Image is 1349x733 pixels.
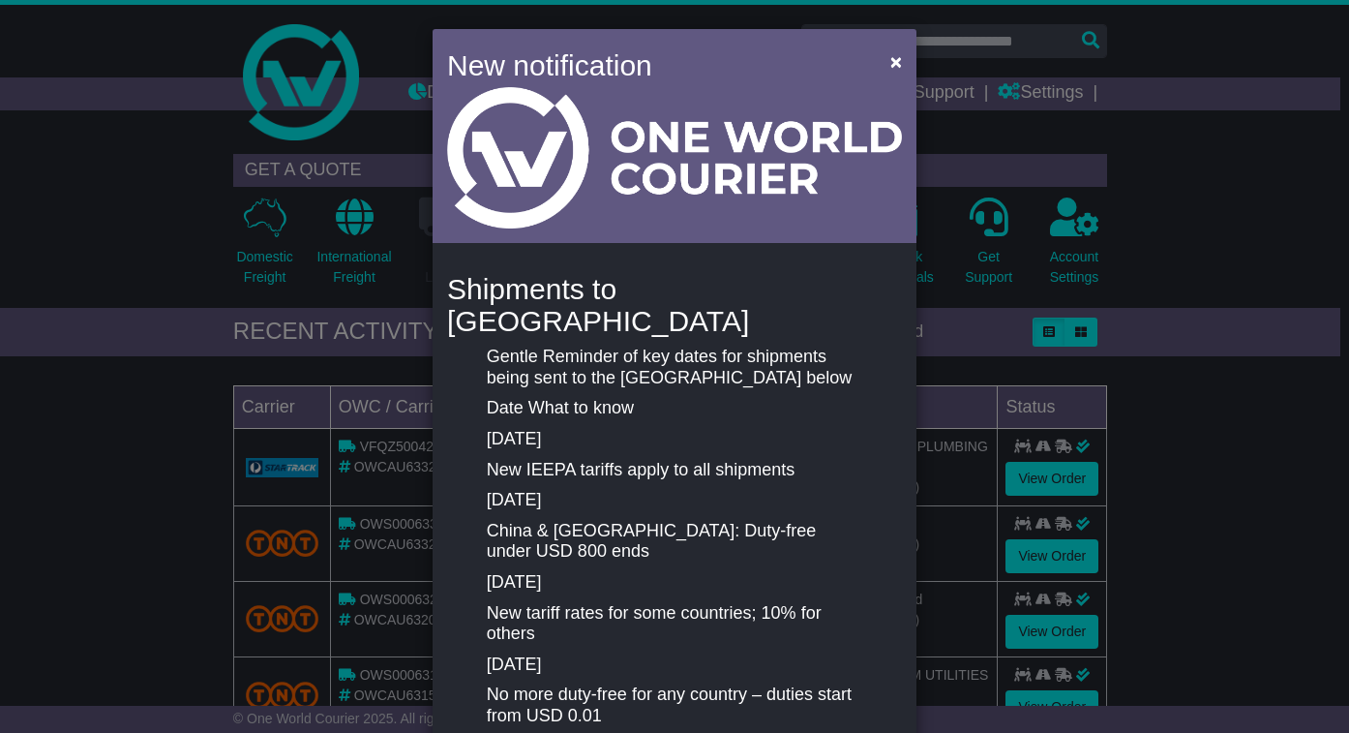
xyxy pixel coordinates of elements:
img: Light [447,87,902,229]
p: Date What to know [487,398,862,419]
h4: New notification [447,44,862,87]
span: × [890,50,902,73]
button: Close [881,42,912,81]
p: Gentle Reminder of key dates for shipments being sent to the [GEOGRAPHIC_DATA] below [487,347,862,388]
p: New tariff rates for some countries; 10% for others [487,603,862,645]
p: China & [GEOGRAPHIC_DATA]: Duty-free under USD 800 ends [487,521,862,563]
p: [DATE] [487,490,862,511]
p: [DATE] [487,572,862,594]
p: New IEEPA tariffs apply to all shipments [487,460,862,481]
p: [DATE] [487,655,862,676]
p: [DATE] [487,429,862,450]
p: No more duty-free for any country – duties start from USD 0.01 [487,685,862,726]
h4: Shipments to [GEOGRAPHIC_DATA] [447,273,902,337]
